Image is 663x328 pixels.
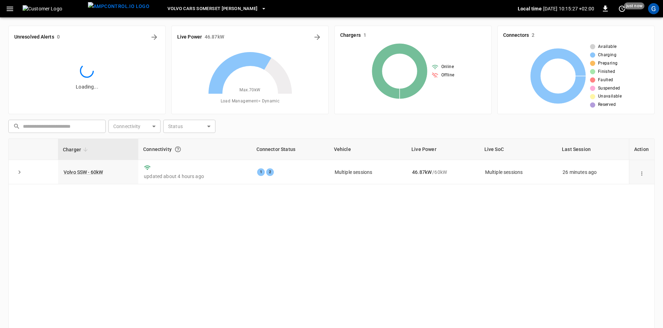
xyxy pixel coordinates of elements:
button: set refresh interval [616,3,628,14]
button: Energy Overview [312,32,323,43]
td: Multiple sessions [329,160,407,184]
th: Last Session [557,139,629,160]
p: [DATE] 10:15:27 +02:00 [543,5,594,12]
h6: 46.87 kW [205,33,224,41]
a: Volvo SSW - 60kW [64,169,103,175]
span: Charger [63,145,90,154]
span: Preparing [598,60,618,67]
div: / 60 kW [412,169,474,176]
h6: 2 [532,32,534,39]
span: Charging [598,52,616,59]
span: Online [441,64,454,70]
span: Load Management = Dynamic [221,98,280,105]
span: Finished [598,68,615,75]
h6: Chargers [340,32,361,39]
p: 46.87 kW [412,169,432,176]
td: 26 minutes ago [557,160,629,184]
span: Loading... [76,84,98,90]
img: Customer Logo [23,5,85,12]
span: Volvo Cars Somerset [PERSON_NAME] [167,5,257,13]
span: Max. 70 kW [239,87,260,94]
span: Suspended [598,85,620,92]
h6: Live Power [177,33,202,41]
h6: Unresolved Alerts [14,33,54,41]
h6: Connectors [503,32,529,39]
p: updated about 4 hours ago [144,173,246,180]
div: profile-icon [648,3,659,14]
button: expand row [14,167,25,177]
button: All Alerts [149,32,160,43]
span: Faulted [598,77,613,84]
td: Multiple sessions [480,160,557,184]
button: Connection between the charger and our software. [172,143,184,155]
p: Local time [518,5,542,12]
div: 1 [257,168,265,176]
h6: 0 [57,33,60,41]
div: action cell options [637,169,647,176]
span: Reserved [598,101,616,108]
span: Offline [441,72,455,79]
th: Live Power [407,139,480,160]
div: 2 [266,168,274,176]
span: Available [598,43,617,50]
img: ampcontrol.io logo [88,2,149,11]
div: Connectivity [143,143,246,155]
th: Live SoC [480,139,557,160]
span: Unavailable [598,93,622,100]
th: Connector Status [252,139,329,160]
th: Vehicle [329,139,407,160]
button: Volvo Cars Somerset [PERSON_NAME] [165,2,269,16]
span: just now [624,2,645,9]
th: Action [629,139,654,160]
h6: 1 [363,32,366,39]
